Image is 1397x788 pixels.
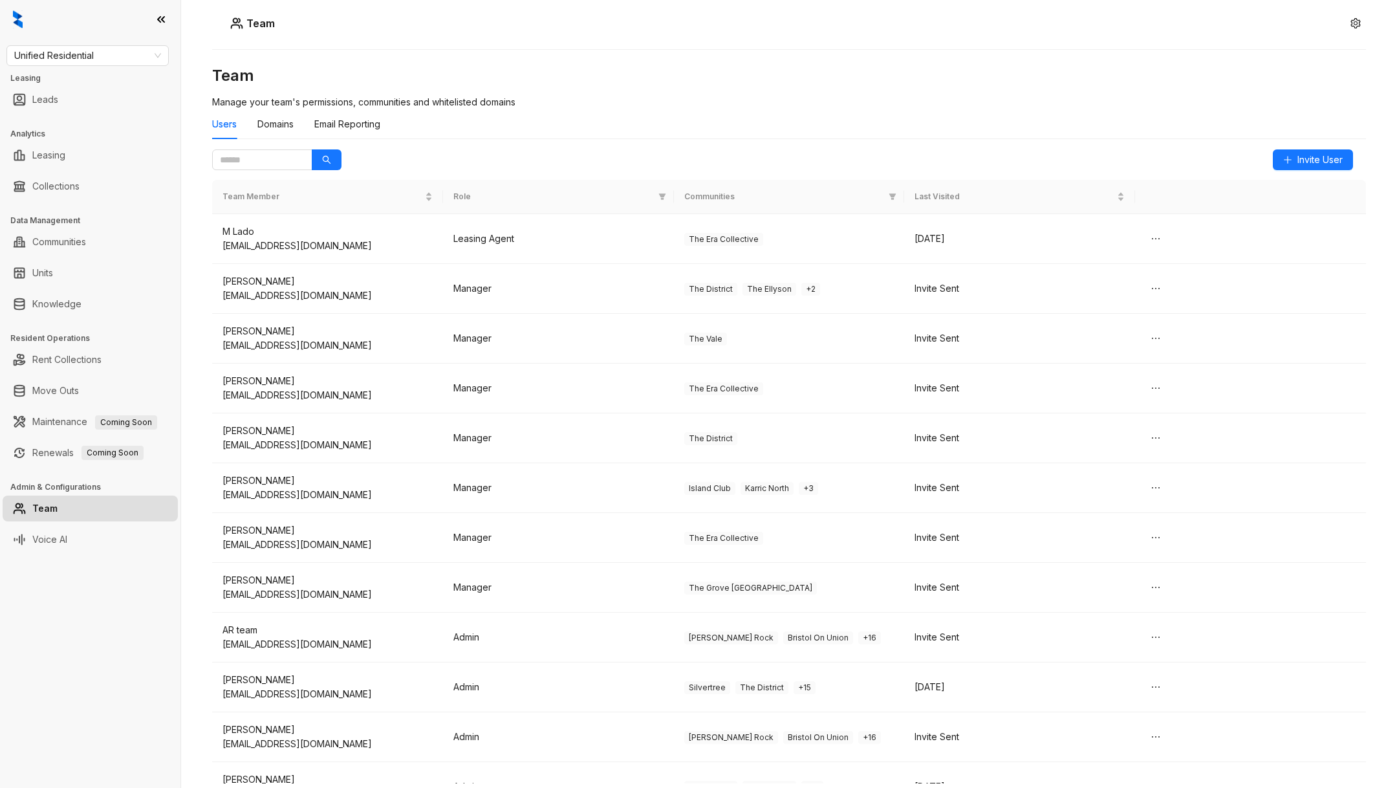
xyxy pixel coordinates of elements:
li: Voice AI [3,527,178,553]
span: Island Club [684,482,735,495]
div: [EMAIL_ADDRESS][DOMAIN_NAME] [222,538,433,552]
span: ellipsis [1151,632,1161,642]
div: Invite Sent [915,730,1125,744]
button: Invite User [1273,149,1353,170]
li: Knowledge [3,291,178,317]
div: [PERSON_NAME] [222,673,433,687]
div: [PERSON_NAME] [222,474,433,488]
div: [EMAIL_ADDRESS][DOMAIN_NAME] [222,637,433,651]
li: Communities [3,229,178,255]
td: Leasing Agent [443,214,674,264]
div: Invite Sent [915,381,1125,395]
h5: Team [243,16,275,31]
span: Bristol On Union [783,631,853,644]
li: Units [3,260,178,286]
div: Users [212,117,237,131]
div: [EMAIL_ADDRESS][DOMAIN_NAME] [222,438,433,452]
span: The District [684,283,737,296]
span: The District [735,681,788,694]
div: Invite Sent [915,630,1125,644]
th: Last Visited [904,180,1135,214]
span: filter [656,188,669,206]
a: Leasing [32,142,65,168]
h3: Team [212,65,1366,86]
li: Renewals [3,440,178,466]
span: Team Member [222,191,422,203]
span: Unified Residential [14,46,161,65]
div: Email Reporting [314,117,380,131]
li: Leasing [3,142,178,168]
span: [PERSON_NAME] Rock [684,631,778,644]
span: ellipsis [1151,582,1161,593]
span: ellipsis [1151,483,1161,493]
div: Invite Sent [915,281,1125,296]
span: plus [1283,155,1292,164]
td: Manager [443,563,674,613]
span: Silvertree [684,681,730,694]
h3: Data Management [10,215,180,226]
td: Admin [443,662,674,712]
div: Invite Sent [915,580,1125,595]
div: [PERSON_NAME] [222,324,433,338]
div: Invite Sent [915,531,1125,545]
td: Manager [443,264,674,314]
span: ellipsis [1151,333,1161,344]
span: The Era Collective [684,532,763,545]
img: logo [13,10,23,28]
span: ellipsis [1151,532,1161,543]
div: Invite Sent [915,331,1125,345]
span: Karric North [741,482,794,495]
td: Admin [443,712,674,762]
a: Collections [32,173,80,199]
span: filter [658,193,666,201]
span: Manage your team's permissions, communities and whitelisted domains [212,96,515,107]
span: The Era Collective [684,382,763,395]
span: search [322,155,331,164]
div: [EMAIL_ADDRESS][DOMAIN_NAME] [222,488,433,502]
span: ellipsis [1151,732,1161,742]
span: setting [1350,18,1361,28]
span: Last Visited [915,191,1114,203]
div: Domains [257,117,294,131]
td: Manager [443,463,674,513]
div: AR team [222,623,433,637]
th: Team Member [212,180,443,214]
h3: Leasing [10,72,180,84]
span: + 16 [858,731,881,744]
span: The Vale [684,333,727,345]
a: Team [32,496,58,521]
img: Users [230,17,243,30]
span: + 3 [799,482,818,495]
div: [EMAIL_ADDRESS][DOMAIN_NAME] [222,239,433,253]
span: Coming Soon [81,446,144,460]
div: [EMAIL_ADDRESS][DOMAIN_NAME] [222,338,433,353]
div: Invite Sent [915,481,1125,495]
span: The Grove [GEOGRAPHIC_DATA] [684,582,817,595]
a: RenewalsComing Soon [32,440,144,466]
span: The Ellyson [742,283,796,296]
div: [PERSON_NAME] [222,374,433,388]
div: [PERSON_NAME] [222,424,433,438]
div: [DATE] [915,680,1125,694]
div: [EMAIL_ADDRESS][DOMAIN_NAME] [222,737,433,751]
span: ellipsis [1151,383,1161,393]
td: Manager [443,413,674,463]
h3: Resident Operations [10,333,180,344]
span: + 15 [794,681,816,694]
th: Role [443,180,674,214]
div: [PERSON_NAME] [222,723,433,737]
span: Invite User [1297,153,1343,167]
li: Rent Collections [3,347,178,373]
td: Manager [443,513,674,563]
span: filter [889,193,896,201]
a: Leads [32,87,58,113]
div: [EMAIL_ADDRESS][DOMAIN_NAME] [222,388,433,402]
div: [PERSON_NAME] [222,274,433,289]
span: Role [453,191,653,203]
td: Admin [443,613,674,662]
span: Communities [684,191,884,203]
li: Move Outs [3,378,178,404]
span: The Era Collective [684,233,763,246]
span: ellipsis [1151,433,1161,443]
div: [PERSON_NAME] [222,772,433,787]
